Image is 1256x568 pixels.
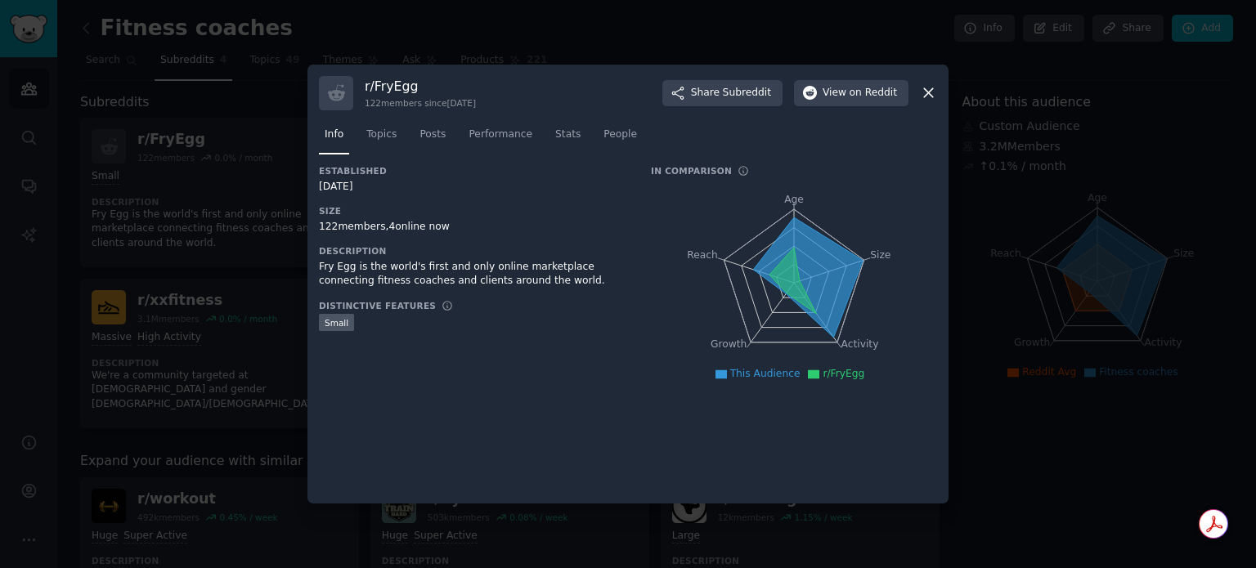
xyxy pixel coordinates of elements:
a: Performance [463,122,538,155]
span: Performance [469,127,532,142]
tspan: Growth [711,338,747,350]
span: Subreddit [723,86,771,101]
span: People [603,127,637,142]
a: Posts [414,122,451,155]
tspan: Reach [687,248,718,260]
span: Stats [555,127,581,142]
h3: Established [319,165,628,177]
a: Info [319,122,349,155]
h3: Distinctive Features [319,300,436,311]
h3: In Comparison [651,165,732,177]
div: Fry Egg is the world's first and only online marketplace connecting fitness coaches and clients a... [319,260,628,288]
span: Share [691,86,771,101]
div: 122 members since [DATE] [365,97,476,109]
span: r/FryEgg [823,368,864,379]
span: Topics [366,127,397,142]
div: [DATE] [319,180,628,195]
h3: r/ FryEgg [365,78,476,95]
div: 122 members, 4 online now [319,220,628,235]
tspan: Size [870,248,890,260]
div: Small [319,314,354,331]
tspan: Activity [841,338,879,350]
span: View [823,86,897,101]
span: Info [325,127,343,142]
h3: Size [319,205,628,217]
button: Viewon Reddit [794,80,908,106]
a: Stats [549,122,586,155]
tspan: Age [784,194,804,205]
span: This Audience [730,368,801,379]
a: People [598,122,643,155]
a: Topics [361,122,402,155]
span: on Reddit [850,86,897,101]
span: Posts [419,127,446,142]
button: ShareSubreddit [662,80,783,106]
h3: Description [319,245,628,257]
